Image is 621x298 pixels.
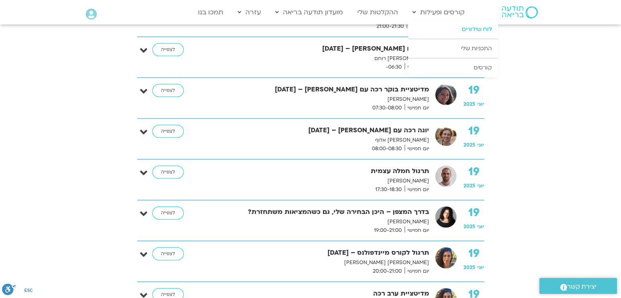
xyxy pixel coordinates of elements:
span: 2025 [463,223,475,230]
span: יום חמישי [405,63,429,71]
strong: תרגול חמלה עצמית [215,166,429,177]
strong: יוגה רכה עם [PERSON_NAME] – [DATE] [215,125,429,136]
span: יצירת קשר [567,281,597,292]
a: ההקלטות שלי [353,4,402,20]
span: 17:30-18:30 [372,185,405,194]
span: יוני [477,264,484,271]
span: יום חמישי [405,226,429,235]
a: לצפייה [152,125,184,138]
span: 06:30- [383,63,405,71]
p: [PERSON_NAME] [215,177,429,185]
strong: בדרך המצפן – היכן הבחירה שלי, גם כשהמציאות משתחזרת? [215,207,429,218]
strong: מדיטציית בוקר רכה עם [PERSON_NAME] – [DATE] [215,84,429,95]
strong: תרגול לקורס מיינדפולנס – [DATE] [215,247,429,258]
span: 2025 [463,264,475,271]
span: 20:00-21:00 [370,267,405,276]
strong: 19 [463,207,484,219]
span: 19:00-21:00 [371,226,405,235]
span: 2025 [463,142,475,148]
span: 07:30-08:00 [369,104,405,112]
span: יום חמישי [405,267,429,276]
strong: 19 [463,84,484,96]
p: [PERSON_NAME] אלוף [215,136,429,145]
span: יום חמישי [405,185,429,194]
a: קורסים ופעילות [408,4,469,20]
strong: 19 [463,247,484,260]
a: תמכו בנו [194,4,227,20]
span: 21:00-21:30 [374,22,407,31]
p: [PERSON_NAME] [PERSON_NAME] [215,258,429,267]
a: לצפייה [152,207,184,220]
span: יוני [477,142,484,148]
a: לצפייה [152,43,184,56]
a: לצפייה [152,166,184,179]
span: 2025 [463,182,475,189]
a: עזרה [234,4,265,20]
a: קורסים [408,58,498,77]
span: 08:00-08:30 [369,145,405,153]
span: יוני [477,101,484,107]
a: יצירת קשר [539,278,617,294]
strong: 19 [463,125,484,137]
span: יום חמישי [405,104,429,112]
span: 2025 [463,101,475,107]
a: לצפייה [152,247,184,260]
strong: 19 [463,166,484,178]
a: התכניות שלי [408,39,498,58]
a: לוח שידורים [408,20,498,39]
a: לצפייה [152,84,184,97]
span: יוני [477,223,484,230]
span: יוני [477,182,484,189]
span: יום חמישי [405,145,429,153]
span: יום רביעי [407,22,429,31]
strong: יוגה עם [PERSON_NAME] – [DATE] [215,43,429,54]
img: תודעה בריאה [502,6,538,18]
a: מועדון תודעה בריאה [271,4,347,20]
p: [PERSON_NAME] [215,95,429,104]
p: [PERSON_NAME] [215,218,429,226]
p: [PERSON_NAME] רוחם [215,54,429,63]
